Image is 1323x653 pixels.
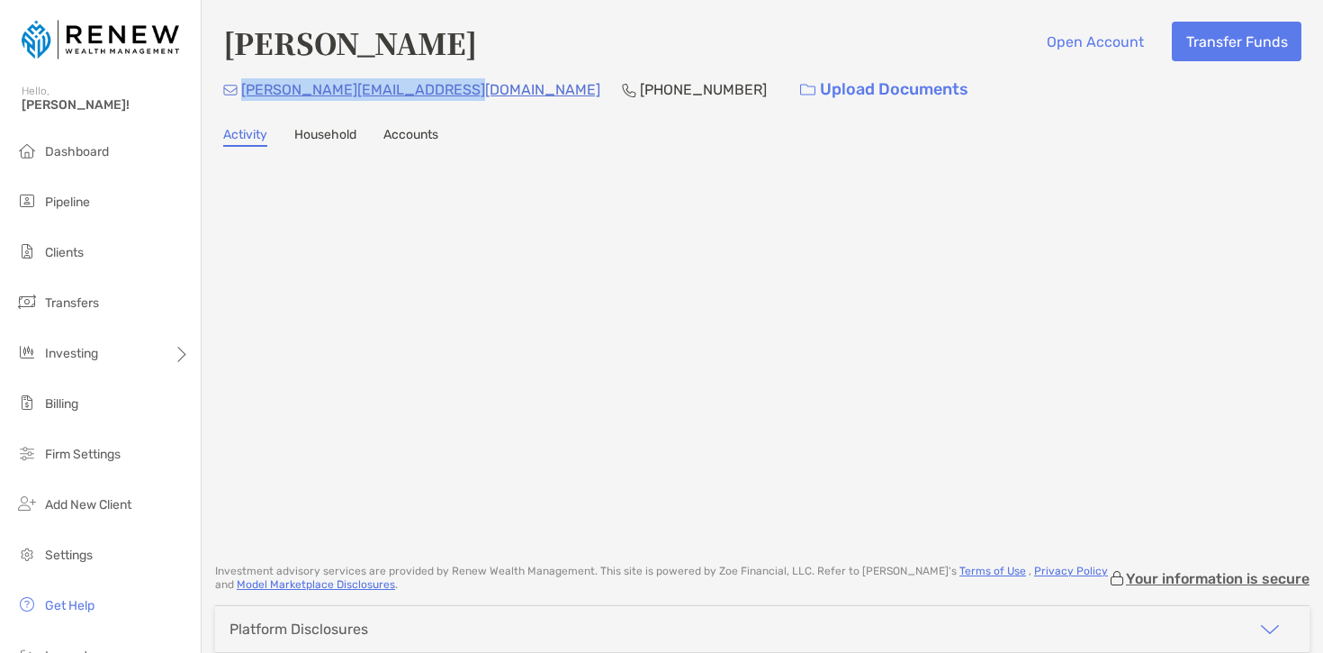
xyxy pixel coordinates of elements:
[229,621,368,638] div: Platform Disclosures
[16,392,38,413] img: billing icon
[223,85,238,95] img: Email Icon
[294,127,356,147] a: Household
[215,565,1108,592] p: Investment advisory services are provided by Renew Wealth Management . This site is powered by Zo...
[45,245,84,260] span: Clients
[45,295,99,311] span: Transfers
[1034,565,1108,577] a: Privacy Policy
[22,7,179,72] img: Zoe Logo
[16,341,38,363] img: investing icon
[16,442,38,464] img: firm-settings icon
[237,578,395,591] a: Model Marketplace Disclosures
[223,127,267,147] a: Activity
[45,195,90,210] span: Pipeline
[383,127,438,147] a: Accounts
[800,84,815,96] img: button icon
[16,493,38,514] img: add_new_client icon
[223,22,477,63] h4: [PERSON_NAME]
[16,190,38,212] img: pipeline icon
[1172,22,1301,61] button: Transfer Funds
[45,346,98,361] span: Investing
[45,497,131,512] span: Add New Client
[45,144,109,159] span: Dashboard
[45,548,93,563] span: Settings
[45,447,121,462] span: Firm Settings
[16,240,38,262] img: clients icon
[45,598,94,613] span: Get Help
[1032,22,1157,61] button: Open Account
[16,291,38,313] img: transfers icon
[22,97,190,113] span: [PERSON_NAME]!
[959,565,1026,577] a: Terms of Use
[45,396,78,412] span: Billing
[16,543,38,565] img: settings icon
[241,78,600,101] p: [PERSON_NAME][EMAIL_ADDRESS][DOMAIN_NAME]
[640,78,767,101] p: [PHONE_NUMBER]
[16,594,38,615] img: get-help icon
[1259,619,1281,640] img: icon arrow
[622,83,636,97] img: Phone Icon
[16,140,38,161] img: dashboard icon
[1126,570,1309,587] p: Your information is secure
[788,70,980,109] a: Upload Documents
